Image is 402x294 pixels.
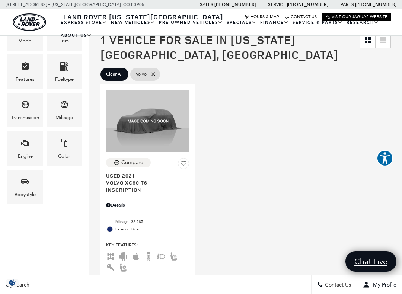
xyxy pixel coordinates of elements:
[59,16,391,42] nav: Main Navigation
[106,172,184,179] span: Used 2021
[144,253,153,258] span: Backup Camera
[245,15,279,19] a: Hours & Map
[7,54,43,89] div: FeaturesFeatures
[326,15,387,19] a: Visit Our Jaguar Website
[200,2,213,7] span: Sales
[131,253,140,258] span: Apple Car-Play
[119,264,128,269] span: Memory Seats
[6,2,144,7] a: [STREET_ADDRESS] • [US_STATE][GEOGRAPHIC_DATA], CO 80905
[268,2,285,7] span: Service
[58,152,70,160] div: Color
[109,16,157,29] a: New Vehicles
[47,131,82,166] div: ColorColor
[323,282,351,288] span: Contact Us
[4,279,21,287] section: Click to Open Cookie Consent Modal
[157,253,166,258] span: Fog Lights
[21,175,30,191] span: Bodystyle
[106,70,123,79] span: Clear All
[63,12,223,21] span: Land Rover [US_STATE][GEOGRAPHIC_DATA]
[345,16,381,29] a: Research
[377,150,393,166] button: Explore your accessibility options
[16,75,35,83] div: Features
[285,15,317,19] a: Contact Us
[59,29,94,42] a: About Us
[178,158,189,172] button: Save Vehicle
[106,179,184,193] span: Volvo XC60 T6 Inscription
[291,16,345,29] a: Service & Parts
[115,226,189,233] span: Exterior: Blue
[106,90,189,152] img: 2021 Volvo XC60 T6 Inscription
[13,13,46,31] a: land-rover
[370,282,396,288] span: My Profile
[59,16,109,29] a: EXPRESS STORE
[7,170,43,204] div: BodystyleBodystyle
[157,16,225,29] a: Pre-Owned Vehicles
[60,60,69,75] span: Fueltype
[7,93,43,127] div: TransmissionTransmission
[357,275,402,294] button: Open user profile menu
[47,93,82,127] div: MileageMileage
[55,75,74,83] div: Fueltype
[345,251,396,272] a: Chat Live
[100,32,338,62] span: 1 Vehicle for Sale in [US_STATE][GEOGRAPHIC_DATA], [GEOGRAPHIC_DATA]
[106,241,189,249] span: Key Features :
[13,13,46,31] img: Land Rover
[7,131,43,166] div: EngineEngine
[15,191,36,199] div: Bodystyle
[119,253,128,258] span: Android Auto
[169,253,178,258] span: Heated Seats
[355,1,396,7] a: [PHONE_NUMBER]
[59,12,228,21] a: Land Rover [US_STATE][GEOGRAPHIC_DATA]
[106,264,115,269] span: Keyless Entry
[21,137,30,152] span: Engine
[106,218,189,226] li: Mileage: 32,285
[106,158,151,167] button: Compare Vehicle
[225,16,258,29] a: Specials
[106,172,189,193] a: Used 2021Volvo XC60 T6 Inscription
[11,114,39,122] div: Transmission
[341,2,354,7] span: Parts
[21,98,30,114] span: Transmission
[258,16,291,29] a: Finance
[47,54,82,89] div: FueltypeFueltype
[136,70,147,79] span: Volvo
[377,150,393,168] aside: Accessibility Help Desk
[60,137,69,152] span: Color
[351,256,391,266] span: Chat Live
[18,152,33,160] div: Engine
[214,1,256,7] a: [PHONE_NUMBER]
[106,202,189,208] div: Pricing Details - Volvo XC60 T6 Inscription
[287,1,328,7] a: [PHONE_NUMBER]
[60,98,69,114] span: Mileage
[18,37,32,45] div: Model
[4,279,21,287] img: Opt-Out Icon
[121,159,143,166] div: Compare
[106,253,115,258] span: AWD
[21,60,30,75] span: Features
[55,114,73,122] div: Mileage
